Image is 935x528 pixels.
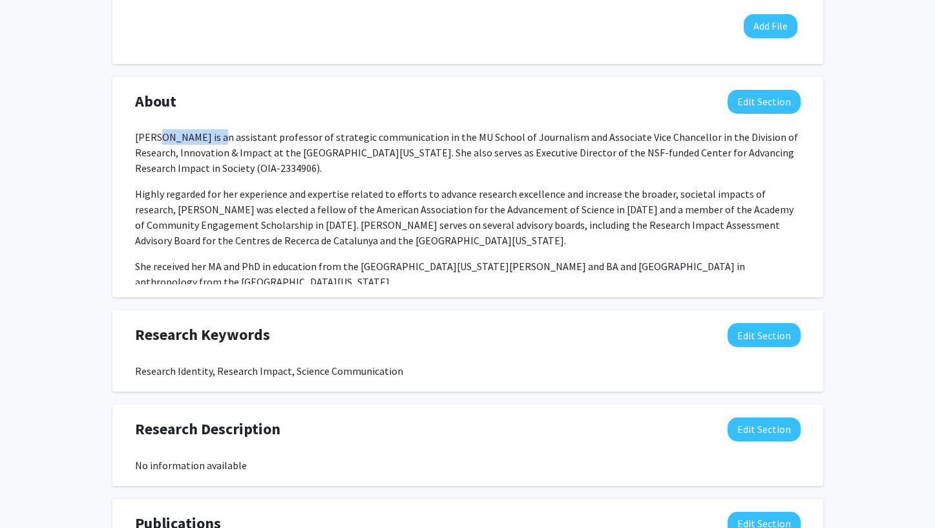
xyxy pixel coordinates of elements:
[135,129,801,176] p: [PERSON_NAME] is an assistant professor of strategic communication in the MU School of Journalism...
[728,323,801,347] button: Edit Research Keywords
[135,90,176,113] span: About
[135,363,801,379] div: Research Identity, Research Impact, Science Communication
[135,417,280,441] span: Research Description
[135,259,801,290] p: She received her MA and PhD in education from the [GEOGRAPHIC_DATA][US_STATE][PERSON_NAME] and BA...
[728,417,801,441] button: Edit Research Description
[135,186,801,248] p: Highly regarded for her experience and expertise related to efforts to advance research excellenc...
[135,323,270,346] span: Research Keywords
[10,470,55,518] iframe: Chat
[744,14,797,38] button: Add File
[728,90,801,114] button: Edit About
[135,458,801,473] div: No information available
